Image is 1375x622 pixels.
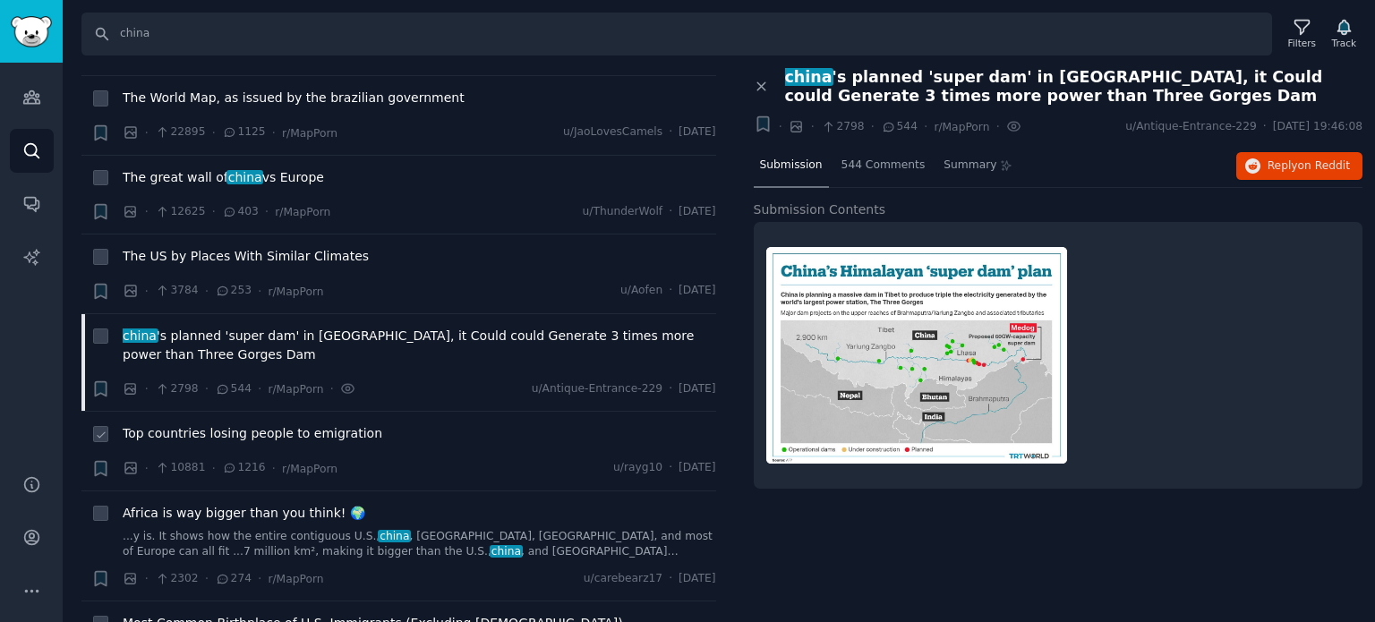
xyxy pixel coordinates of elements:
[222,124,266,141] span: 1125
[810,117,814,136] span: ·
[268,383,323,396] span: r/MapPorn
[155,571,199,587] span: 2302
[123,168,324,187] a: The great wall ofchinavs Europe
[211,124,215,142] span: ·
[679,460,715,476] span: [DATE]
[871,117,875,136] span: ·
[145,282,149,301] span: ·
[123,168,324,187] span: The great wall of vs Europe
[779,117,782,136] span: ·
[258,282,261,301] span: ·
[785,68,1363,106] span: 's planned 'super dam' in [GEOGRAPHIC_DATA], it Could could Generate 3 times more power than Thre...
[1326,15,1362,53] button: Track
[226,170,263,184] span: china
[11,16,52,47] img: GummySearch logo
[275,206,330,218] span: r/MapPorn
[620,283,662,299] span: u/Aofen
[841,158,926,174] span: 544 Comments
[995,117,999,136] span: ·
[205,569,209,588] span: ·
[123,247,369,266] a: The US by Places With Similar Climates
[1298,159,1350,172] span: on Reddit
[1263,119,1267,135] span: ·
[205,282,209,301] span: ·
[155,283,199,299] span: 3784
[378,530,411,542] span: china
[1288,37,1316,49] div: Filters
[145,379,149,398] span: ·
[215,571,252,587] span: 274
[584,571,662,587] span: u/carebearz17
[123,504,365,523] a: Africa is way bigger than you think! 🌍
[258,569,261,588] span: ·
[583,204,663,220] span: u/ThunderWolf
[145,202,149,221] span: ·
[123,529,716,560] a: ...y is. It shows how the entire contiguous U.S.,china, [GEOGRAPHIC_DATA], [GEOGRAPHIC_DATA], and...
[123,327,716,364] span: 's planned 'super dam' in [GEOGRAPHIC_DATA], it Could could Generate 3 times more power than Thre...
[563,124,662,141] span: u/JaoLovesCamels
[81,13,1272,55] input: Search Keyword
[123,424,382,443] a: Top countries losing people to emigration
[155,381,199,397] span: 2798
[669,571,672,587] span: ·
[155,204,205,220] span: 12625
[155,460,205,476] span: 10881
[145,124,149,142] span: ·
[155,124,205,141] span: 22895
[532,381,662,397] span: u/Antique-Entrance-229
[766,247,1067,464] img: China's planned 'super dam' in Tibet, it Could could Generate 3 times more power than Three Gorge...
[669,381,672,397] span: ·
[282,127,337,140] span: r/MapPorn
[215,381,252,397] span: 544
[679,571,715,587] span: [DATE]
[329,379,333,398] span: ·
[215,283,252,299] span: 253
[272,459,276,478] span: ·
[205,379,209,398] span: ·
[282,463,337,475] span: r/MapPorn
[268,573,323,585] span: r/MapPorn
[679,204,715,220] span: [DATE]
[783,68,834,86] span: china
[272,124,276,142] span: ·
[669,204,672,220] span: ·
[121,328,158,343] span: china
[222,204,259,220] span: 403
[679,283,715,299] span: [DATE]
[265,202,269,221] span: ·
[613,460,662,476] span: u/rayg10
[924,117,927,136] span: ·
[1125,119,1256,135] span: u/Antique-Entrance-229
[934,121,989,133] span: r/MapPorn
[145,569,149,588] span: ·
[881,119,918,135] span: 544
[669,283,672,299] span: ·
[211,459,215,478] span: ·
[754,200,886,219] span: Submission Contents
[821,119,865,135] span: 2798
[669,124,672,141] span: ·
[123,89,465,107] a: The World Map, as issued by the brazilian government
[944,158,996,174] span: Summary
[145,459,149,478] span: ·
[679,381,715,397] span: [DATE]
[123,327,716,364] a: china's planned 'super dam' in [GEOGRAPHIC_DATA], it Could could Generate 3 times more power than...
[211,202,215,221] span: ·
[268,285,323,298] span: r/MapPorn
[1268,158,1350,175] span: Reply
[669,460,672,476] span: ·
[679,124,715,141] span: [DATE]
[760,158,823,174] span: Submission
[490,545,523,558] span: china
[222,460,266,476] span: 1216
[1332,37,1356,49] div: Track
[1236,152,1362,181] button: Replyon Reddit
[258,379,261,398] span: ·
[1273,119,1362,135] span: [DATE] 19:46:08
